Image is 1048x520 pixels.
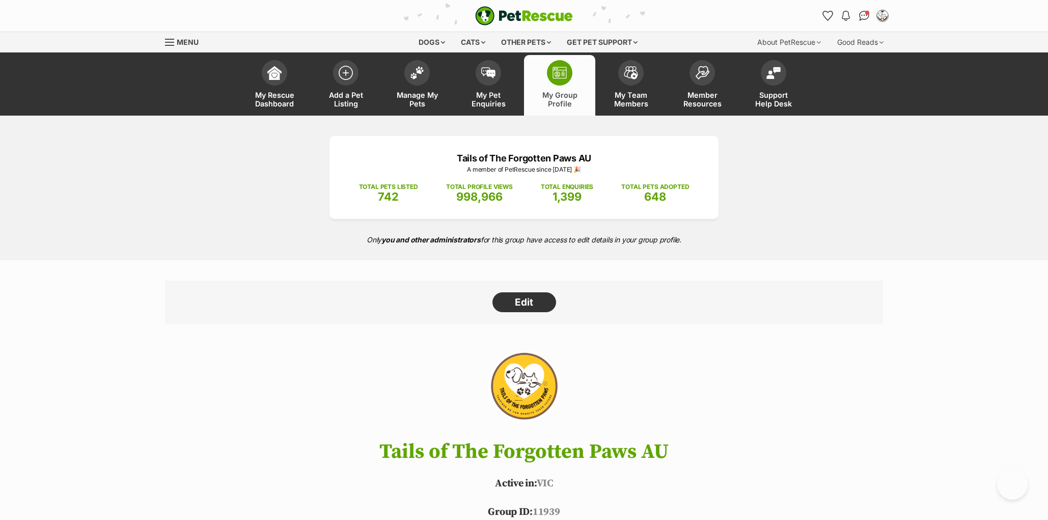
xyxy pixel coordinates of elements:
span: 1,399 [553,190,582,203]
span: 742 [378,190,399,203]
img: group-profile-icon-3fa3cf56718a62981997c0bc7e787c4b2cf8bcc04b72c1350f741eb67cf2f40e.svg [553,67,567,79]
button: Notifications [838,8,854,24]
img: add-pet-listing-icon-0afa8454b4691262ce3f59096e99ab1cd57d4a30225e0717b998d2c9b9846f56.svg [339,66,353,80]
iframe: Help Scout Beacon - Open [997,469,1028,500]
span: 648 [644,190,666,203]
span: Menu [177,38,199,46]
img: team-members-icon-5396bd8760b3fe7c0b43da4ab00e1e3bb1a5d9ba89233759b79545d2d3fc5d0d.svg [624,66,638,79]
span: 998,966 [456,190,503,203]
div: Cats [454,32,492,52]
span: Manage My Pets [394,91,440,108]
a: My Team Members [595,55,667,116]
img: notifications-46538b983faf8c2785f20acdc204bb7945ddae34d4c08c2a6579f10ce5e182be.svg [842,11,850,21]
span: My Rescue Dashboard [252,91,297,108]
p: TOTAL PETS ADOPTED [621,182,689,191]
a: Add a Pet Listing [310,55,381,116]
img: chat-41dd97257d64d25036548639549fe6c8038ab92f7586957e7f3b1b290dea8141.svg [859,11,870,21]
a: Manage My Pets [381,55,453,116]
div: Dogs [411,32,452,52]
div: About PetRescue [750,32,828,52]
p: TOTAL PROFILE VIEWS [446,182,513,191]
img: logo-e224e6f780fb5917bec1dbf3a21bbac754714ae5b6737aabdf751b685950b380.svg [475,6,573,25]
span: Support Help Desk [751,91,796,108]
img: pet-enquiries-icon-7e3ad2cf08bfb03b45e93fb7055b45f3efa6380592205ae92323e6603595dc1f.svg [481,67,495,78]
p: 11939 [150,505,898,520]
span: Member Resources [679,91,725,108]
a: Edit [492,292,556,313]
p: VIC [150,476,898,491]
p: A member of PetRescue since [DATE] 🎉 [345,165,703,174]
img: member-resources-icon-8e73f808a243e03378d46382f2149f9095a855e16c252ad45f914b54edf8863c.svg [695,66,709,79]
a: My Group Profile [524,55,595,116]
div: Get pet support [560,32,645,52]
h1: Tails of The Forgotten Paws AU [150,441,898,463]
span: Group ID: [488,506,532,518]
span: Add a Pet Listing [323,91,369,108]
img: help-desk-icon-fdf02630f3aa405de69fd3d07c3f3aa587a6932b1a1747fa1d2bba05be0121f9.svg [766,67,781,79]
img: manage-my-pets-icon-02211641906a0b7f246fdf0571729dbe1e7629f14944591b6c1af311fb30b64b.svg [410,66,424,79]
span: My Pet Enquiries [465,91,511,108]
p: Tails of The Forgotten Paws AU [345,151,703,165]
ul: Account quick links [819,8,891,24]
a: PetRescue [475,6,573,25]
img: dashboard-icon-eb2f2d2d3e046f16d808141f083e7271f6b2e854fb5c12c21221c1fb7104beca.svg [267,66,282,80]
strong: you and other administrators [381,235,481,244]
a: My Rescue Dashboard [239,55,310,116]
img: Tails of The Forgotten Paws AU profile pic [877,11,888,21]
span: My Group Profile [537,91,583,108]
img: Tails of The Forgotten Paws AU [466,344,582,431]
a: Menu [165,32,206,50]
a: My Pet Enquiries [453,55,524,116]
a: Favourites [819,8,836,24]
p: TOTAL ENQUIRIES [541,182,593,191]
div: Good Reads [830,32,891,52]
span: My Team Members [608,91,654,108]
span: Active in: [495,477,536,490]
button: My account [874,8,891,24]
p: TOTAL PETS LISTED [359,182,418,191]
a: Support Help Desk [738,55,809,116]
div: Other pets [494,32,558,52]
a: Conversations [856,8,872,24]
a: Member Resources [667,55,738,116]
